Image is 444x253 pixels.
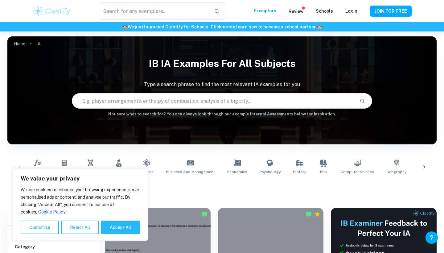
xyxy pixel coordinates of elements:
h6: We just launched Clastify for Schools. Click to learn how to become a school partner. [1,23,443,30]
span: 🏫 [122,24,128,29]
button: Help and Feedback [425,231,438,244]
p: Exemplars [254,7,276,14]
button: Reject All [61,221,99,234]
h6: Not sure what to search for? You can always look through our example Internal Assessments below f... [7,111,437,117]
input: Search for any exemplars... [99,2,209,20]
p: IA [36,40,41,47]
span: Economics [227,169,247,175]
p: We use cookies to enhance your browsing experience, serve personalised ads or content, and analys... [21,186,140,216]
p: Review [289,8,303,15]
h6: Filter exemplars [7,208,100,225]
button: Search [357,96,368,106]
span: Psychology [260,169,281,175]
a: Cookie Policy [38,209,66,215]
h1: All IA Examples [29,182,415,193]
div: Premium [314,211,320,217]
span: 🏫 [317,24,322,29]
h1: IB IA examples for all subjects [7,54,437,73]
img: Clastify logo [32,5,71,17]
span: Computer Science [341,169,374,175]
a: Login [345,9,357,14]
span: Business and Management [166,169,215,175]
h6: Category [15,243,92,250]
a: here [221,24,231,29]
a: Schools [316,9,333,14]
p: We value your privacy [21,175,140,182]
button: JOIN FOR FREE [370,6,412,17]
p: Type a search phrase to find the most relevant IA examples for you [7,81,437,88]
span: Geography [386,169,406,175]
span: ESS [320,169,327,175]
button: Customise [21,221,59,234]
img: Marked [201,211,208,217]
input: E.g. player arrangements, enthalpy of combustion, analysis of a big city... [72,92,355,110]
a: Home [14,39,25,48]
span: History [293,169,306,175]
img: Marked [306,211,312,217]
div: We value your privacy [12,168,148,241]
button: Accept All [101,221,140,234]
